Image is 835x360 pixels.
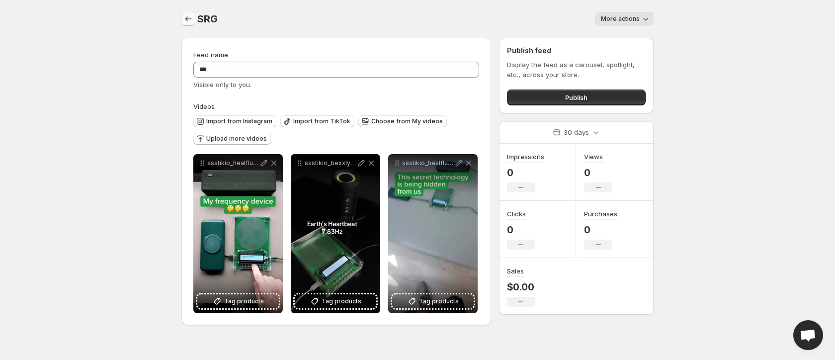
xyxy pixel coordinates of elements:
p: 0 [584,224,617,236]
span: Import from Instagram [206,117,272,125]
p: 30 days [564,127,589,137]
button: More actions [595,12,654,26]
button: Publish [507,90,646,105]
p: $0.00 [507,281,535,293]
span: SRG [197,13,217,25]
span: Tag products [419,296,459,306]
span: More actions [601,15,640,23]
div: ssstikio_healflux_1747854537762 - TrimTag products [193,154,283,313]
h3: Impressions [507,152,544,162]
p: ssstikio_healflux_1751907689460 - Trim [402,159,454,167]
p: ssstikio_healflux_1747854537762 - Trim [207,159,259,167]
span: Tag products [224,296,264,306]
button: Import from Instagram [193,115,276,127]
span: Tag products [322,296,361,306]
span: Publish [565,92,587,102]
p: 0 [584,167,612,179]
h3: Purchases [584,209,617,219]
div: ssstikio_healflux_1751907689460 - TrimTag products [388,154,478,313]
button: Tag products [392,294,474,308]
button: Settings [181,12,195,26]
button: Tag products [295,294,376,308]
span: Visible only to you. [193,81,251,89]
h3: Clicks [507,209,526,219]
p: 0 [507,167,544,179]
div: ssstikio_bexxlyco_1747854561002 1 - TrimTag products [291,154,380,313]
button: Tag products [197,294,279,308]
button: Choose from My videos [358,115,447,127]
span: Upload more videos [206,135,267,143]
a: Open chat [793,320,823,350]
p: ssstikio_bexxlyco_1747854561002 1 - Trim [305,159,356,167]
button: Import from TikTok [280,115,354,127]
h3: Sales [507,266,524,276]
span: Feed name [193,51,228,59]
span: Choose from My videos [371,117,443,125]
p: Display the feed as a carousel, spotlight, etc., across your store. [507,60,646,80]
button: Upload more videos [193,133,271,145]
span: Videos [193,102,215,110]
h2: Publish feed [507,46,646,56]
p: 0 [507,224,535,236]
h3: Views [584,152,603,162]
span: Import from TikTok [293,117,350,125]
